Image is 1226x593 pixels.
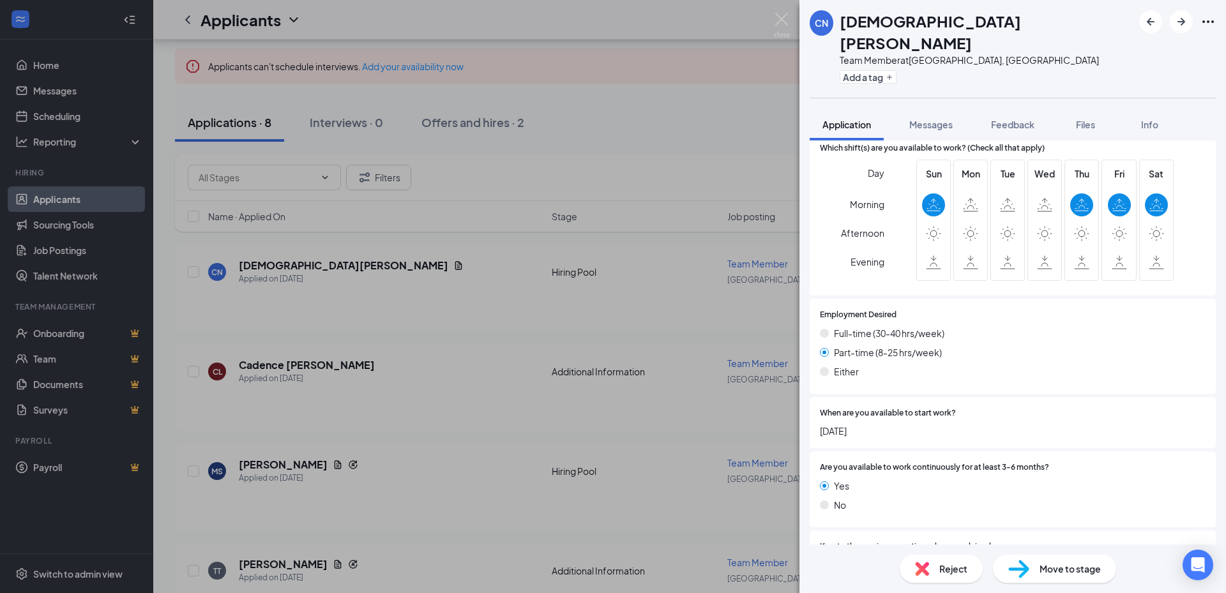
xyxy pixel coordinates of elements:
svg: ArrowRight [1174,14,1189,29]
span: Morning [850,193,884,216]
span: Afternoon [841,221,884,244]
span: Application [822,119,871,130]
span: Sat [1145,167,1168,181]
button: ArrowLeftNew [1139,10,1162,33]
div: CN [815,17,828,29]
span: No [834,498,846,512]
span: Thu [1070,167,1093,181]
span: Reject [939,562,967,576]
span: Tue [996,167,1019,181]
span: When are you available to start work? [820,407,956,419]
button: PlusAdd a tag [840,70,897,84]
span: Yes [834,479,849,493]
span: Mon [959,167,982,181]
h1: [DEMOGRAPHIC_DATA][PERSON_NAME] [840,10,1133,54]
span: Are you available to work continuously for at least 3-6 months? [820,462,1049,474]
span: Evening [851,250,884,273]
span: Files [1076,119,1095,130]
span: Fri [1108,167,1131,181]
button: ArrowRight [1170,10,1193,33]
span: Sun [922,167,945,181]
span: Info [1141,119,1158,130]
span: Feedback [991,119,1034,130]
span: Move to stage [1040,562,1101,576]
div: Team Member at [GEOGRAPHIC_DATA], [GEOGRAPHIC_DATA] [840,54,1133,66]
span: Wed [1033,167,1056,181]
div: Open Intercom Messenger [1183,550,1213,580]
span: Day [868,166,884,180]
span: [DATE] [820,424,1206,438]
span: Part-time (8-25 hrs/week) [834,345,942,359]
span: Messages [909,119,953,130]
svg: Plus [886,73,893,81]
span: If no to the previous question, please explain why. [820,541,1001,553]
span: Either [834,364,859,379]
svg: Ellipses [1200,14,1216,29]
span: Which shift(s) are you available to work? (Check all that apply) [820,142,1045,154]
span: Employment Desired [820,309,897,321]
svg: ArrowLeftNew [1143,14,1158,29]
span: Full-time (30-40 hrs/week) [834,326,944,340]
